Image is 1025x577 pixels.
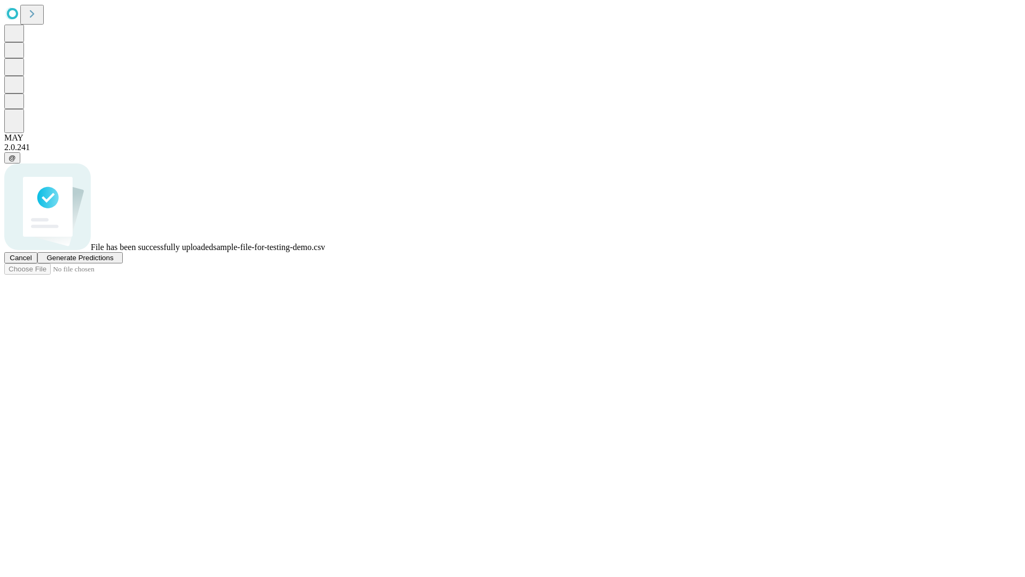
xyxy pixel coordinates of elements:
span: Generate Predictions [46,254,113,262]
button: Generate Predictions [37,252,123,263]
button: @ [4,152,20,163]
span: Cancel [10,254,32,262]
span: File has been successfully uploaded [91,243,213,252]
span: @ [9,154,16,162]
button: Cancel [4,252,37,263]
span: sample-file-for-testing-demo.csv [213,243,325,252]
div: 2.0.241 [4,143,1021,152]
div: MAY [4,133,1021,143]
